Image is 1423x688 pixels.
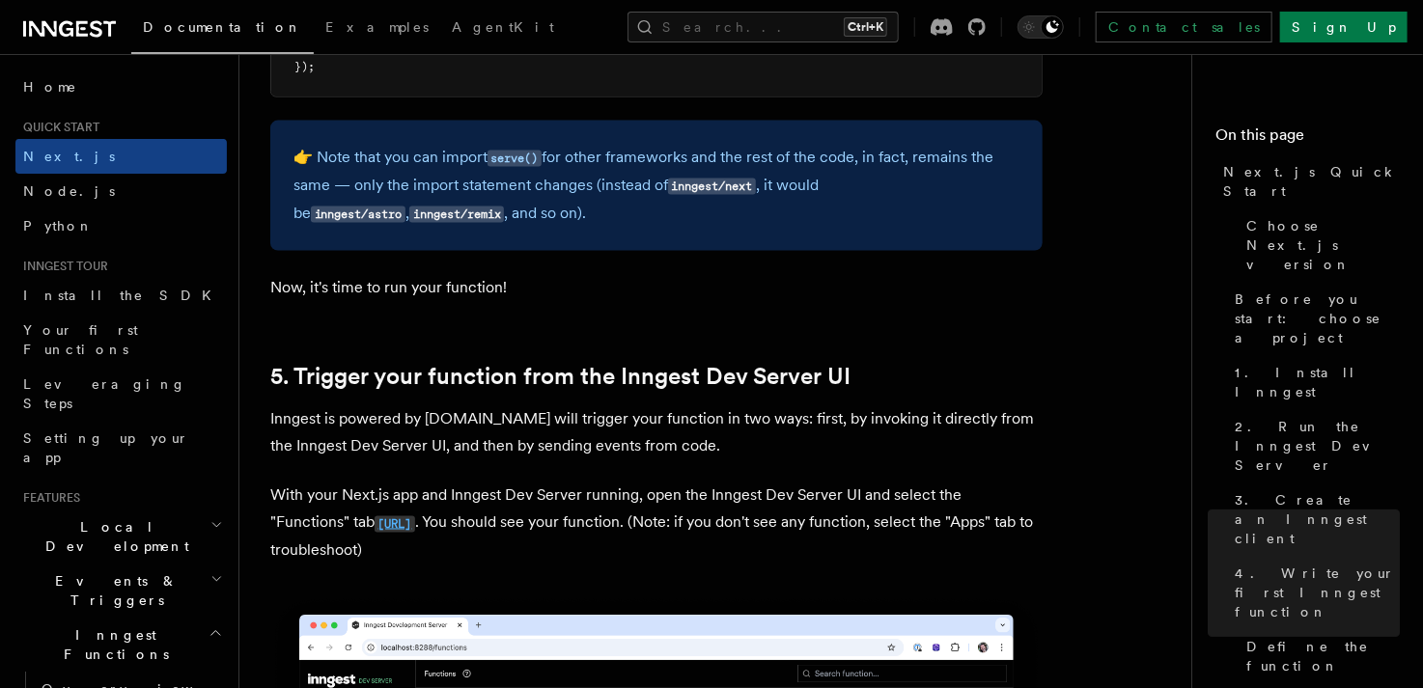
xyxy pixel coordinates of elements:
[325,19,429,35] span: Examples
[23,77,77,96] span: Home
[15,517,210,556] span: Local Development
[15,421,227,475] a: Setting up your app
[15,69,227,104] a: Home
[1215,124,1400,154] h4: On this page
[375,513,415,532] a: [URL]
[15,259,108,274] span: Inngest tour
[15,571,210,610] span: Events & Triggers
[409,206,504,223] code: inngest/remix
[143,19,302,35] span: Documentation
[1018,15,1064,39] button: Toggle dark mode
[452,19,554,35] span: AgentKit
[1215,154,1400,208] a: Next.js Quick Start
[15,367,227,421] a: Leveraging Steps
[844,17,887,37] kbd: Ctrl+K
[1227,409,1400,482] a: 2. Run the Inngest Dev Server
[270,482,1043,564] p: With your Next.js app and Inngest Dev Server running, open the Inngest Dev Server UI and select t...
[23,288,223,303] span: Install the SDK
[1235,417,1400,475] span: 2. Run the Inngest Dev Server
[1227,355,1400,409] a: 1. Install Inngest
[293,144,1019,228] p: 👉 Note that you can import for other frameworks and the rest of the code, in fact, remains the sa...
[23,376,186,411] span: Leveraging Steps
[131,6,314,54] a: Documentation
[1239,629,1400,683] a: Define the function
[270,274,1043,301] p: Now, it's time to run your function!
[314,6,440,52] a: Examples
[15,564,227,618] button: Events & Triggers
[15,618,227,672] button: Inngest Functions
[1235,490,1400,548] span: 3. Create an Inngest client
[488,148,542,166] a: serve()
[23,322,138,357] span: Your first Functions
[628,12,899,42] button: Search...Ctrl+K
[1235,289,1400,347] span: Before you start: choose a project
[15,625,209,664] span: Inngest Functions
[668,179,756,195] code: inngest/next
[23,218,94,234] span: Python
[15,509,227,564] button: Local Development
[15,139,227,174] a: Next.js
[375,516,415,533] code: [URL]
[1227,282,1400,355] a: Before you start: choose a project
[15,313,227,367] a: Your first Functions
[23,183,115,199] span: Node.js
[23,430,189,465] span: Setting up your app
[15,278,227,313] a: Install the SDK
[270,363,851,390] a: 5. Trigger your function from the Inngest Dev Server UI
[15,490,80,506] span: Features
[488,151,542,167] code: serve()
[311,206,405,223] code: inngest/astro
[1227,482,1400,556] a: 3. Create an Inngest client
[23,149,115,164] span: Next.js
[294,60,315,73] span: });
[1239,208,1400,282] a: Choose Next.js version
[1227,556,1400,629] a: 4. Write your first Inngest function
[15,174,227,208] a: Node.js
[1246,216,1400,274] span: Choose Next.js version
[440,6,566,52] a: AgentKit
[1223,162,1400,201] span: Next.js Quick Start
[15,208,227,243] a: Python
[1280,12,1408,42] a: Sign Up
[1246,637,1400,675] span: Define the function
[1235,363,1400,401] span: 1. Install Inngest
[1235,564,1400,621] span: 4. Write your first Inngest function
[15,120,99,135] span: Quick start
[1096,12,1272,42] a: Contact sales
[270,405,1043,459] p: Inngest is powered by [DOMAIN_NAME] will trigger your function in two ways: first, by invoking it...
